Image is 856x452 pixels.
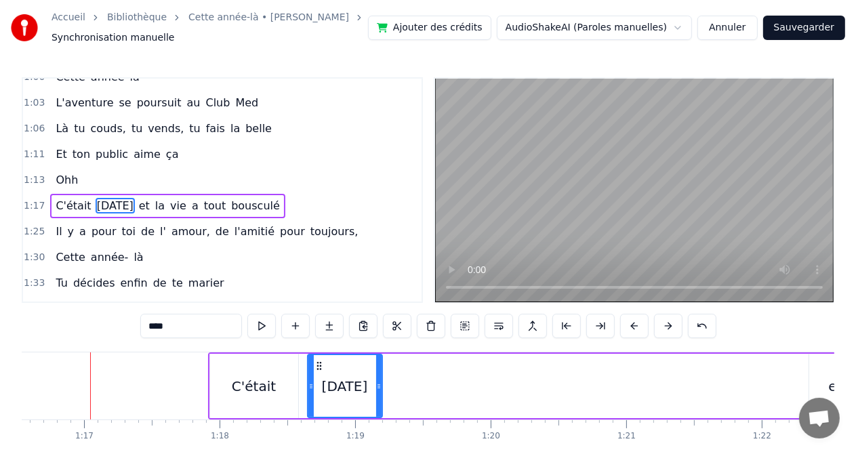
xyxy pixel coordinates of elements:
[24,96,45,110] span: 1:03
[799,398,840,438] a: Ouvrir le chat
[140,224,156,239] span: de
[75,431,94,442] div: 1:17
[187,275,226,291] span: marier
[244,121,273,136] span: belle
[828,376,842,396] div: et
[89,121,127,136] span: couds,
[54,198,92,213] span: C'était
[229,121,241,136] span: la
[152,275,168,291] span: de
[54,224,63,239] span: Il
[154,198,166,213] span: la
[203,198,227,213] span: tout
[214,224,230,239] span: de
[159,224,167,239] span: l'
[24,122,45,136] span: 1:06
[54,95,115,110] span: L'aventure
[129,69,141,85] span: là
[205,95,232,110] span: Club
[186,95,202,110] span: au
[24,251,45,264] span: 1:30
[24,173,45,187] span: 1:13
[169,198,188,213] span: vie
[368,16,491,40] button: Ajouter des crédits
[24,276,45,290] span: 1:33
[132,249,144,265] span: là
[24,199,45,213] span: 1:17
[89,69,126,85] span: année
[245,301,279,316] span: arrive
[136,95,183,110] span: poursuit
[54,146,68,162] span: Et
[24,225,45,239] span: 1:25
[73,121,86,136] span: tu
[188,11,349,24] a: Cette année-là • [PERSON_NAME]
[146,121,185,136] span: vends,
[71,146,91,162] span: ton
[190,198,200,213] span: a
[279,224,306,239] span: pour
[763,16,845,40] button: Sauvegarder
[119,275,149,291] span: enfin
[24,148,45,161] span: 1:11
[322,376,368,396] div: [DATE]
[230,198,281,213] span: bousculé
[54,249,86,265] span: Cette
[329,301,365,316] span: foulée
[52,11,85,24] a: Accueil
[171,275,184,291] span: te
[188,121,201,136] span: tu
[54,301,147,316] span: [PERSON_NAME]
[90,224,118,239] span: pour
[233,224,276,239] span: l'amitié
[11,14,38,41] img: youka
[107,11,167,24] a: Bibliothèque
[753,431,771,442] div: 1:22
[283,301,311,316] span: dans
[118,95,133,110] span: se
[234,95,260,110] span: Med
[482,431,500,442] div: 1:20
[72,275,117,291] span: décides
[205,121,226,136] span: fais
[54,275,68,291] span: Tu
[66,224,75,239] span: y
[54,121,70,136] span: Là
[697,16,757,40] button: Annuler
[94,146,129,162] span: public
[121,224,138,239] span: toi
[170,224,211,239] span: amour,
[211,431,229,442] div: 1:18
[54,69,86,85] span: Cette
[52,11,368,45] nav: breadcrumb
[232,376,276,396] div: C'était
[617,431,636,442] div: 1:21
[150,301,243,316] span: [PERSON_NAME]
[78,224,87,239] span: a
[96,198,135,213] span: [DATE]
[314,301,326,316] span: la
[54,172,79,188] span: Ohh
[132,146,162,162] span: aime
[52,31,175,45] span: Synchronisation manuelle
[309,224,360,239] span: toujours,
[130,121,144,136] span: tu
[165,146,180,162] span: ça
[346,431,365,442] div: 1:19
[89,249,130,265] span: année-
[138,198,151,213] span: et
